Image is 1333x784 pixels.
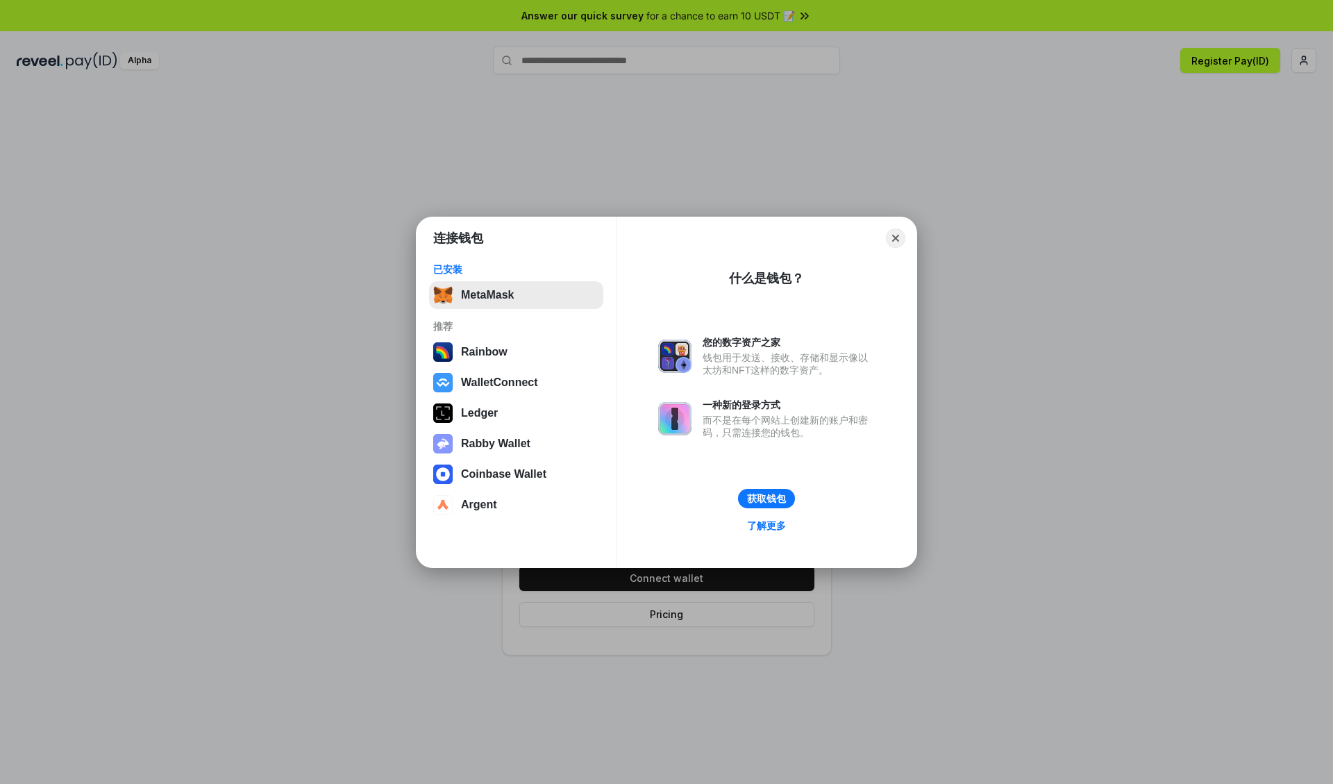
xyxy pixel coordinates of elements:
[433,434,453,453] img: svg+xml,%3Csvg%20xmlns%3D%22http%3A%2F%2Fwww.w3.org%2F2000%2Fsvg%22%20fill%3D%22none%22%20viewBox...
[433,373,453,392] img: svg+xml,%3Csvg%20width%3D%2228%22%20height%3D%2228%22%20viewBox%3D%220%200%2028%2028%22%20fill%3D...
[429,430,603,458] button: Rabby Wallet
[739,517,794,535] a: 了解更多
[433,465,453,484] img: svg+xml,%3Csvg%20width%3D%2228%22%20height%3D%2228%22%20viewBox%3D%220%200%2028%2028%22%20fill%3D...
[461,289,514,301] div: MetaMask
[738,489,795,508] button: 获取钱包
[429,460,603,488] button: Coinbase Wallet
[703,399,875,411] div: 一种新的登录方式
[461,376,538,389] div: WalletConnect
[461,468,546,481] div: Coinbase Wallet
[429,399,603,427] button: Ledger
[461,346,508,358] div: Rainbow
[429,369,603,397] button: WalletConnect
[703,414,875,439] div: 而不是在每个网站上创建新的账户和密码，只需连接您的钱包。
[433,495,453,515] img: svg+xml,%3Csvg%20width%3D%2228%22%20height%3D%2228%22%20viewBox%3D%220%200%2028%2028%22%20fill%3D...
[429,338,603,366] button: Rainbow
[747,519,786,532] div: 了解更多
[747,492,786,505] div: 获取钱包
[658,340,691,373] img: svg+xml,%3Csvg%20xmlns%3D%22http%3A%2F%2Fwww.w3.org%2F2000%2Fsvg%22%20fill%3D%22none%22%20viewBox...
[461,437,530,450] div: Rabby Wallet
[433,342,453,362] img: svg+xml,%3Csvg%20width%3D%22120%22%20height%3D%22120%22%20viewBox%3D%220%200%20120%20120%22%20fil...
[729,270,804,287] div: 什么是钱包？
[433,285,453,305] img: svg+xml,%3Csvg%20fill%3D%22none%22%20height%3D%2233%22%20viewBox%3D%220%200%2035%2033%22%20width%...
[658,402,691,435] img: svg+xml,%3Csvg%20xmlns%3D%22http%3A%2F%2Fwww.w3.org%2F2000%2Fsvg%22%20fill%3D%22none%22%20viewBox...
[703,336,875,349] div: 您的数字资产之家
[433,403,453,423] img: svg+xml,%3Csvg%20xmlns%3D%22http%3A%2F%2Fwww.w3.org%2F2000%2Fsvg%22%20width%3D%2228%22%20height%3...
[433,320,599,333] div: 推荐
[433,263,599,276] div: 已安装
[429,281,603,309] button: MetaMask
[433,230,483,247] h1: 连接钱包
[703,351,875,376] div: 钱包用于发送、接收、存储和显示像以太坊和NFT这样的数字资产。
[461,407,498,419] div: Ledger
[461,499,497,511] div: Argent
[429,491,603,519] button: Argent
[886,228,905,248] button: Close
